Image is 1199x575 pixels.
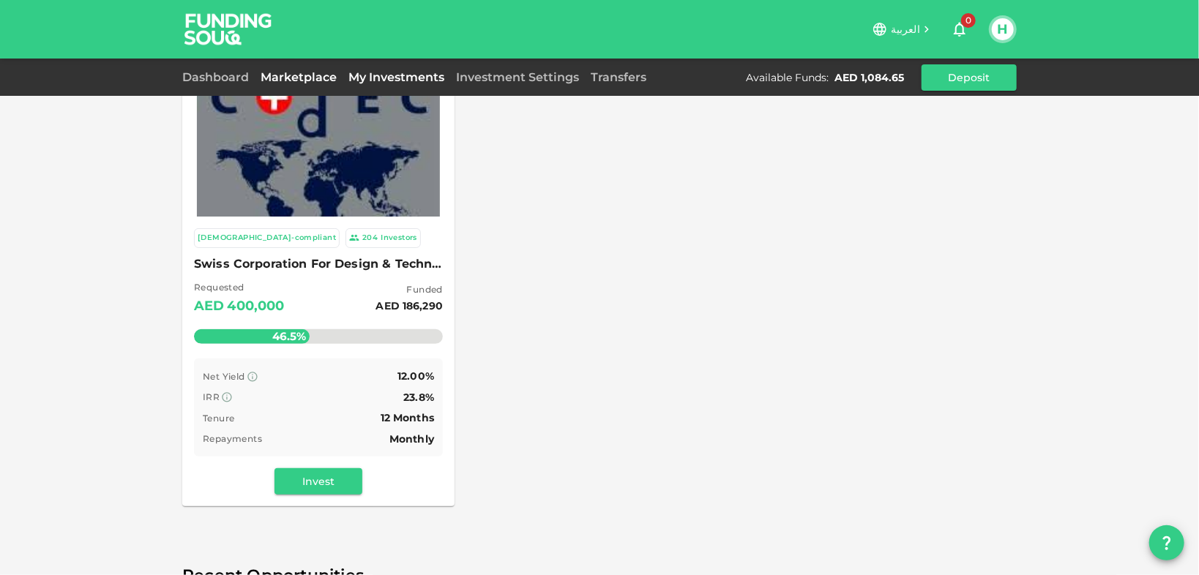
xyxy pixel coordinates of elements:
[1149,525,1184,560] button: question
[450,70,585,84] a: Investment Settings
[203,391,220,402] span: IRR
[255,70,343,84] a: Marketplace
[891,23,920,36] span: العربية
[194,280,285,295] span: Requested
[922,64,1017,91] button: Deposit
[198,232,336,244] div: [DEMOGRAPHIC_DATA]-compliant
[585,70,652,84] a: Transfers
[381,411,434,424] span: 12 Months
[389,432,434,446] span: Monthly
[362,232,378,244] div: 204
[203,371,245,382] span: Net Yield
[945,15,974,44] button: 0
[746,70,829,85] div: Available Funds :
[992,18,1014,40] button: H
[203,433,262,444] span: Repayments
[203,413,234,424] span: Tenure
[397,369,434,383] span: 12.00%
[182,47,455,506] a: Marketplace Logo [DEMOGRAPHIC_DATA]-compliant 204Investors Swiss Corporation For Design & Technol...
[274,468,362,495] button: Invest
[343,70,450,84] a: My Investments
[403,391,434,404] span: 23.8%
[834,70,904,85] div: AED 1,084.65
[381,232,417,244] div: Investors
[197,15,440,258] img: Marketplace Logo
[376,282,443,297] span: Funded
[961,13,976,28] span: 0
[194,254,443,274] span: Swiss Corporation For Design & Technology Trading LLC
[182,70,255,84] a: Dashboard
